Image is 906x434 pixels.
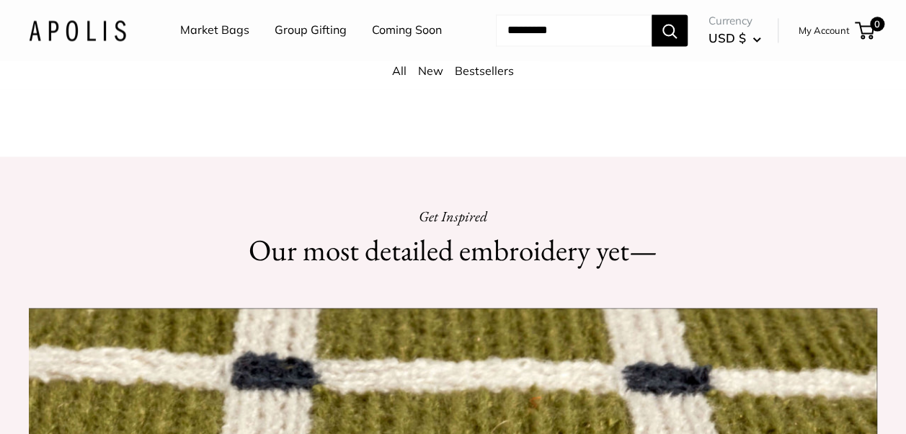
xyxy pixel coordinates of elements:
button: Search [652,14,688,46]
span: Currency [709,11,761,31]
img: Apolis [29,19,126,40]
span: USD $ [709,30,746,45]
a: Bestsellers [455,63,514,78]
a: 0 [856,22,874,39]
a: All [392,63,407,78]
a: My Account [799,22,850,39]
p: Get Inspired [241,203,665,229]
button: USD $ [709,27,761,50]
h2: Our most detailed embroidery yet— [241,229,665,271]
a: New [418,63,443,78]
a: Group Gifting [275,19,347,41]
a: Coming Soon [372,19,442,41]
span: 0 [870,17,884,31]
input: Search... [496,14,652,46]
a: Market Bags [180,19,249,41]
